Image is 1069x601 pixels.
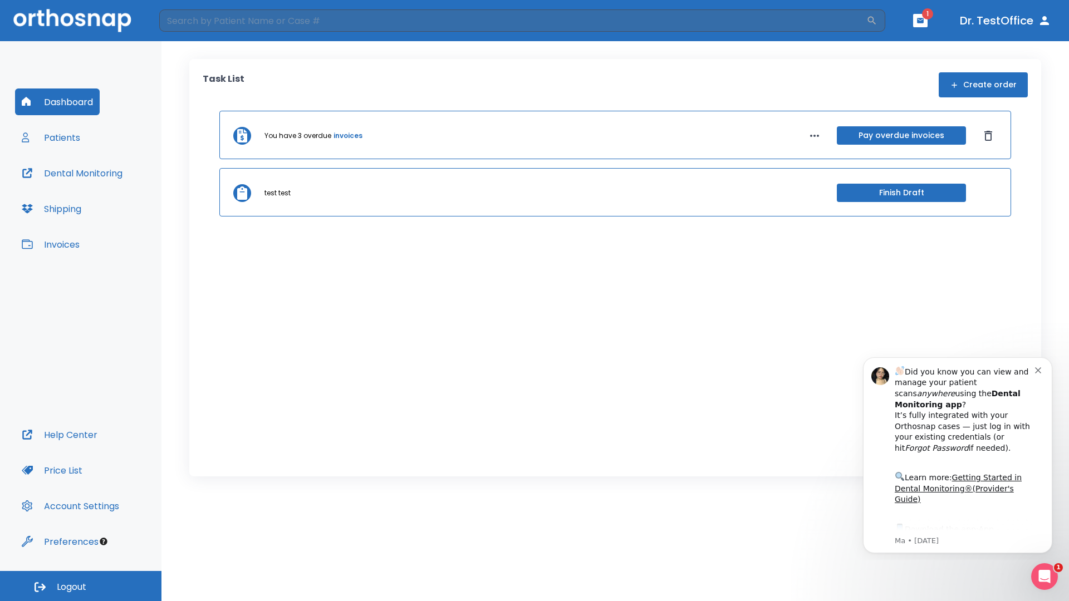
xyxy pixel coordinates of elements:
[939,72,1028,97] button: Create order
[57,581,86,593] span: Logout
[15,231,86,258] button: Invoices
[15,160,129,186] button: Dental Monitoring
[1054,563,1063,572] span: 1
[264,131,331,141] p: You have 3 overdue
[15,457,89,484] button: Price List
[979,127,997,145] button: Dismiss
[99,536,109,546] div: Tooltip anchor
[48,175,189,231] div: Download the app: | ​ Let us know if you need help getting started!
[159,9,866,32] input: Search by Patient Name or Case #
[48,189,189,199] p: Message from Ma, sent 8w ago
[1031,563,1058,590] iframe: Intercom live chat
[15,195,88,222] button: Shipping
[189,17,198,26] button: Dismiss notification
[846,347,1069,560] iframe: Intercom notifications message
[837,184,966,202] button: Finish Draft
[15,492,126,519] button: Account Settings
[922,8,933,19] span: 1
[48,178,148,198] a: App Store
[13,9,131,32] img: Orthosnap
[15,88,100,115] button: Dashboard
[334,131,362,141] a: invoices
[837,126,966,145] button: Pay overdue invoices
[203,72,244,97] p: Task List
[955,11,1056,31] button: Dr. TestOffice
[15,528,105,555] button: Preferences
[264,188,291,198] p: test test
[15,421,104,448] button: Help Center
[15,124,87,151] button: Patients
